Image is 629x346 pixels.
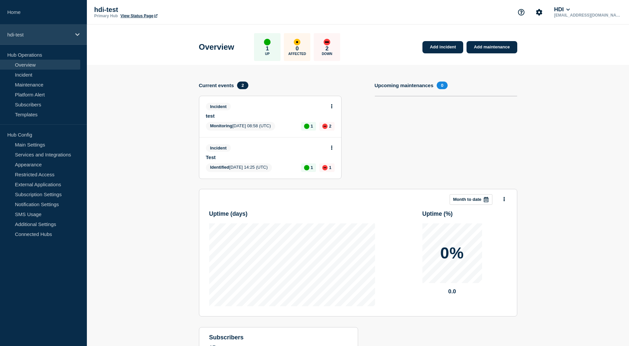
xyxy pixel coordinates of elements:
span: [DATE] 14:25 (UTC) [206,163,272,172]
button: HDI [553,6,571,13]
a: Test [206,154,326,160]
p: Primary Hub [94,14,118,18]
div: up [264,39,271,45]
p: 0% [440,245,464,261]
div: down [322,124,328,129]
p: [EMAIL_ADDRESS][DOMAIN_NAME] [553,13,622,18]
p: 2 [329,124,331,129]
h1: Overview [199,42,234,52]
button: Month to date [450,194,492,205]
p: 0 [296,45,299,52]
h3: Uptime ( days ) [209,210,248,217]
span: Monitoring [210,123,232,128]
p: hdi-test [7,32,71,37]
p: Down [322,52,332,56]
p: 1 [266,45,269,52]
p: 1 [311,124,313,129]
div: up [304,124,309,129]
span: Incident [206,103,231,110]
p: Up [265,52,270,56]
span: 2 [237,82,248,89]
p: Affected [288,52,306,56]
p: hdi-test [94,6,227,14]
a: Add maintenance [467,41,517,53]
p: 0.0 [422,288,482,295]
div: down [322,165,328,170]
p: Month to date [453,197,481,202]
div: up [304,165,309,170]
p: 1 [311,165,313,170]
button: Support [514,5,528,19]
div: down [324,39,330,45]
div: affected [294,39,300,45]
h4: Upcoming maintenances [375,83,434,88]
h3: Uptime ( % ) [422,210,453,217]
span: Identified [210,165,229,170]
h4: subscribers [209,334,348,341]
span: Incident [206,144,231,152]
p: 2 [326,45,329,52]
span: [DATE] 08:58 (UTC) [206,122,275,131]
span: 0 [437,82,448,89]
a: test [206,113,326,119]
button: Account settings [532,5,546,19]
a: Add incident [422,41,463,53]
p: 1 [329,165,331,170]
a: View Status Page [120,14,157,18]
h4: Current events [199,83,234,88]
